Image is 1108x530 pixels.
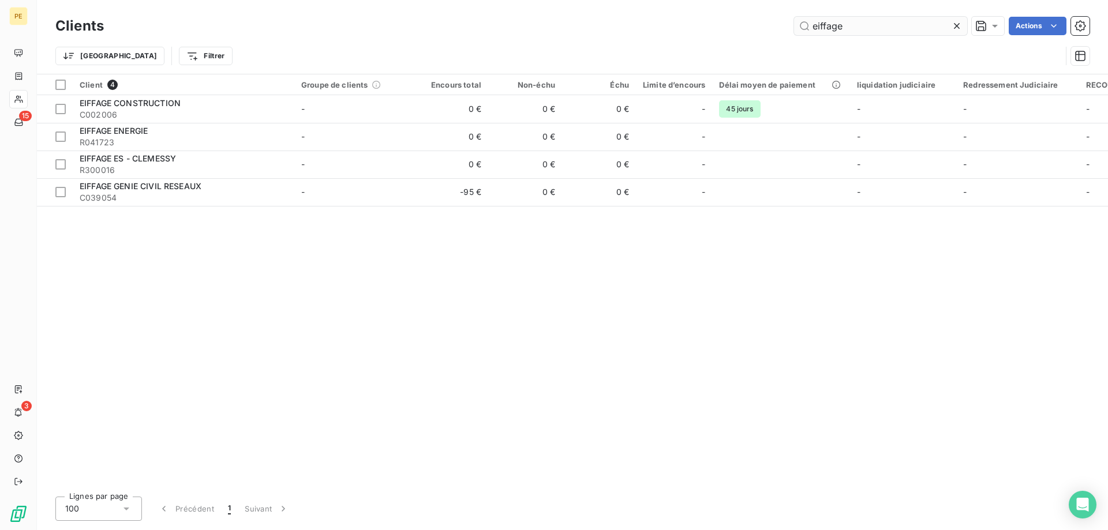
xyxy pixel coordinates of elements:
[1009,17,1066,35] button: Actions
[562,95,636,123] td: 0 €
[495,80,555,89] div: Non-échu
[963,104,967,114] span: -
[963,187,967,197] span: -
[857,104,860,114] span: -
[1086,159,1090,169] span: -
[857,131,860,141] span: -
[80,98,181,108] span: EIFFAGE CONSTRUCTION
[562,123,636,151] td: 0 €
[719,80,843,89] div: Délai moyen de paiement
[221,497,238,521] button: 1
[963,80,1072,89] div: Redressement Judiciaire
[238,497,296,521] button: Suivant
[301,187,305,197] span: -
[702,131,705,142] span: -
[9,505,28,523] img: Logo LeanPay
[179,47,232,65] button: Filtrer
[857,187,860,197] span: -
[301,131,305,141] span: -
[80,164,287,176] span: R300016
[9,7,28,25] div: PE
[80,126,148,136] span: EIFFAGE ENERGIE
[643,80,705,89] div: Limite d’encours
[301,104,305,114] span: -
[80,137,287,148] span: R041723
[228,503,231,514] span: 1
[488,151,562,178] td: 0 €
[80,181,201,191] span: EIFFAGE GENIE CIVIL RESEAUX
[414,178,488,206] td: -95 €
[107,80,118,90] span: 4
[301,80,368,89] span: Groupe de clients
[301,159,305,169] span: -
[857,159,860,169] span: -
[421,80,481,89] div: Encours total
[55,16,104,36] h3: Clients
[80,192,287,204] span: C039054
[80,109,287,121] span: C002006
[562,178,636,206] td: 0 €
[414,123,488,151] td: 0 €
[1086,187,1090,197] span: -
[562,151,636,178] td: 0 €
[963,131,967,141] span: -
[1086,104,1090,114] span: -
[414,151,488,178] td: 0 €
[414,95,488,123] td: 0 €
[719,100,760,118] span: 45 jours
[80,80,103,89] span: Client
[488,95,562,123] td: 0 €
[1069,491,1096,518] div: Open Intercom Messenger
[702,159,705,170] span: -
[857,80,949,89] div: liquidation judiciaire
[80,153,176,163] span: EIFFAGE ES - CLEMESSY
[488,123,562,151] td: 0 €
[55,47,164,65] button: [GEOGRAPHIC_DATA]
[21,401,32,411] span: 3
[151,497,221,521] button: Précédent
[963,159,967,169] span: -
[569,80,629,89] div: Échu
[702,103,705,115] span: -
[794,17,967,35] input: Rechercher
[19,111,32,121] span: 15
[488,178,562,206] td: 0 €
[65,503,79,514] span: 100
[1086,131,1090,141] span: -
[702,186,705,198] span: -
